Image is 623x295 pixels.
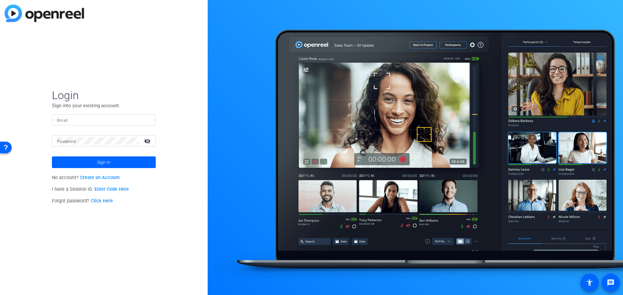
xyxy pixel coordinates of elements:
button: Sign in [52,156,156,168]
a: Click Here [91,198,113,204]
a: Create an Account [80,175,120,180]
mat-label: Password [57,139,76,144]
mat-icon: message [607,279,615,287]
span: Login [52,88,156,102]
mat-icon: accessibility [586,279,593,287]
img: blue-gradient.svg [5,5,84,22]
span: No account? [52,175,120,180]
span: Forgot password? [52,198,113,204]
span: Sign in [97,154,110,170]
a: Enter Code Here [94,187,129,192]
p: Sign into your existing account. [52,102,156,109]
span: I have a Session ID. [52,187,129,192]
mat-label: Email [57,118,68,123]
input: Enter Email Address [57,116,151,124]
mat-icon: visibility_off [140,136,156,146]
